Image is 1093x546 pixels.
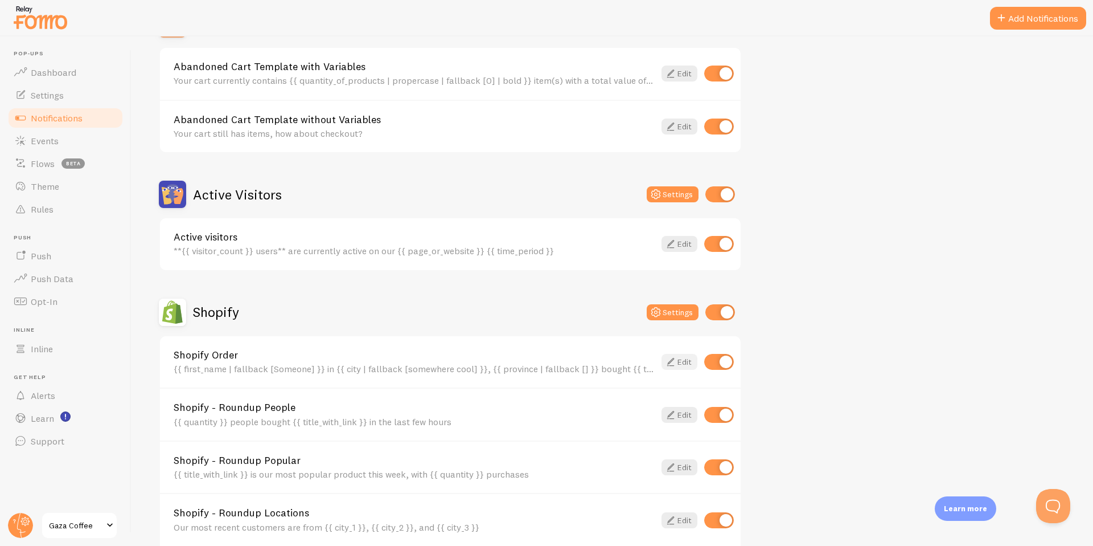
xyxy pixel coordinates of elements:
[7,290,124,313] a: Opt-In
[174,246,655,256] div: **{{ visitor_count }} users** are currently active on our {{ page_or_website }} {{ time_period }}
[31,135,59,146] span: Events
[31,390,55,401] span: Alerts
[61,158,85,169] span: beta
[7,198,124,221] a: Rules
[174,115,655,125] a: Abandoned Cart Template without Variables
[174,128,655,138] div: Your cart still has items, how about checkout?
[12,3,69,32] img: fomo-relay-logo-orange.svg
[14,234,124,242] span: Push
[14,374,124,381] span: Get Help
[1036,489,1070,523] iframe: Help Scout Beacon - Open
[31,435,64,447] span: Support
[7,337,124,360] a: Inline
[31,158,55,169] span: Flows
[7,152,124,175] a: Flows beta
[174,364,655,374] div: {{ first_name | fallback [Someone] }} in {{ city | fallback [somewhere cool] }}, {{ province | fa...
[661,66,697,82] a: Edit
[7,430,124,453] a: Support
[14,50,124,58] span: Pop-ups
[7,61,124,84] a: Dashboard
[193,186,282,203] h2: Active Visitors
[7,84,124,107] a: Settings
[174,417,655,427] div: {{ quantity }} people bought {{ title_with_link }} in the last few hours
[935,496,996,521] div: Learn more
[174,350,655,360] a: Shopify Order
[31,112,83,124] span: Notifications
[31,250,51,262] span: Push
[7,175,124,198] a: Theme
[661,236,697,252] a: Edit
[661,354,697,370] a: Edit
[174,522,655,532] div: Our most recent customers are from {{ city_1 }}, {{ city_2 }}, and {{ city_3 }}
[7,384,124,407] a: Alerts
[60,411,71,422] svg: <p>Watch New Feature Tutorials!</p>
[647,304,698,320] button: Settings
[661,512,697,528] a: Edit
[174,469,655,479] div: {{ title_with_link }} is our most popular product this week, with {{ quantity }} purchases
[661,407,697,423] a: Edit
[174,62,655,72] a: Abandoned Cart Template with Variables
[661,119,697,135] a: Edit
[7,107,124,129] a: Notifications
[7,267,124,290] a: Push Data
[41,512,118,539] a: Gaza Coffee
[31,413,54,424] span: Learn
[7,129,124,152] a: Events
[14,327,124,334] span: Inline
[7,407,124,430] a: Learn
[31,203,54,215] span: Rules
[31,67,76,78] span: Dashboard
[159,299,186,326] img: Shopify
[661,459,697,475] a: Edit
[193,303,239,321] h2: Shopify
[49,519,103,532] span: Gaza Coffee
[31,273,73,284] span: Push Data
[31,343,53,355] span: Inline
[31,89,64,101] span: Settings
[31,181,59,192] span: Theme
[174,75,655,85] div: Your cart currently contains {{ quantity_of_products | propercase | fallback [0] | bold }} item(s...
[174,402,655,413] a: Shopify - Roundup People
[174,508,655,518] a: Shopify - Roundup Locations
[31,296,57,307] span: Opt-In
[174,455,655,466] a: Shopify - Roundup Popular
[7,245,124,267] a: Push
[159,181,186,208] img: Active Visitors
[174,232,655,242] a: Active visitors
[647,186,698,202] button: Settings
[944,503,987,514] p: Learn more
